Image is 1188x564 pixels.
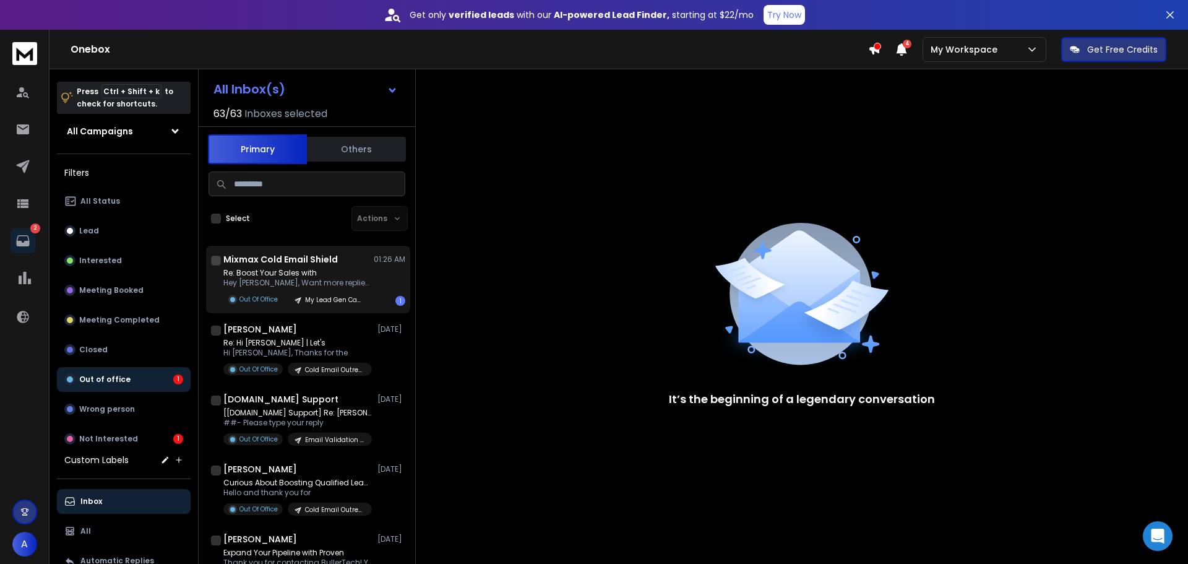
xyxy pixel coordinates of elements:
p: [[DOMAIN_NAME] Support] Re: [PERSON_NAME] | [223,408,372,418]
p: Press to check for shortcuts. [77,85,173,110]
p: Not Interested [79,434,138,444]
p: It’s the beginning of a legendary conversation [669,391,935,408]
p: ##- Please type your reply [223,418,372,428]
p: Out Of Office [239,505,278,514]
strong: verified leads [449,9,514,21]
button: Get Free Credits [1061,37,1166,62]
p: Expand Your Pipeline with Proven [223,548,372,558]
div: 1 [173,434,183,444]
p: [DATE] [377,394,405,404]
button: Inbox [57,489,191,514]
p: Re: Hi [PERSON_NAME] | Let's [223,338,372,348]
span: Ctrl + Shift + k [101,84,161,98]
p: [DATE] [377,534,405,544]
p: Hi [PERSON_NAME], Thanks for the [223,348,372,358]
div: 1 [395,296,405,306]
p: Interested [79,256,122,266]
span: 4 [903,40,911,48]
button: Closed [57,337,191,362]
p: Out Of Office [239,435,278,444]
h1: [PERSON_NAME] [223,323,297,336]
h1: [PERSON_NAME] [223,533,297,545]
button: Interested [57,248,191,273]
p: Try Now [767,9,801,21]
p: My Lead Gen Campaign_10x [305,295,364,305]
button: Wrong person [57,397,191,422]
h3: Inboxes selected [244,106,327,121]
h3: Filters [57,164,191,181]
p: Cold Email Outreach | 10x Freelancing [305,365,364,375]
p: Meeting Booked [79,285,144,295]
p: Email Validation Campaign [305,435,364,445]
button: Out of office1 [57,367,191,392]
strong: AI-powered Lead Finder, [554,9,669,21]
button: Primary [208,134,307,164]
div: Open Intercom Messenger [1143,521,1173,551]
button: Try Now [764,5,805,25]
h1: [PERSON_NAME] [223,463,297,475]
p: [DATE] [377,324,405,334]
p: My Workspace [931,43,1002,56]
p: Wrong person [79,404,135,414]
button: Not Interested1 [57,427,191,451]
p: Hey [PERSON_NAME], Want more replies to [223,278,372,288]
div: 1 [173,375,183,384]
button: Lead [57,219,191,243]
h1: Onebox [71,42,868,57]
p: Meeting Completed [79,315,160,325]
button: All Campaigns [57,119,191,144]
h1: [DOMAIN_NAME] Support [223,393,338,406]
label: Select [226,214,250,223]
p: Inbox [80,497,102,506]
p: 2 [30,223,40,233]
p: [DATE] [377,464,405,474]
h1: Mixmax Cold Email Shield [223,253,338,266]
button: All Inbox(s) [204,77,408,102]
p: Closed [79,345,108,355]
a: 2 [11,228,35,253]
p: Get Free Credits [1087,43,1158,56]
p: Lead [79,226,99,236]
button: All Status [57,189,191,214]
p: All Status [80,196,120,206]
h1: All Inbox(s) [213,83,285,95]
p: Re: Boost Your Sales with [223,268,372,278]
img: logo [12,42,37,65]
p: Get only with our starting at $22/mo [410,9,754,21]
button: All [57,519,191,544]
h3: Custom Labels [64,454,129,466]
p: Cold Email Outreach | 10x Freelancing [305,505,364,514]
h1: All Campaigns [67,125,133,137]
p: Out Of Office [239,365,278,374]
p: All [80,526,91,536]
p: Curious About Boosting Qualified Leads? [223,478,372,488]
button: Meeting Completed [57,308,191,332]
span: 63 / 63 [213,106,242,121]
p: Hello and thank you for [223,488,372,498]
button: A [12,532,37,557]
button: Others [307,136,406,163]
p: Out Of Office [239,295,278,304]
p: 01:26 AM [374,254,405,264]
button: Meeting Booked [57,278,191,303]
p: Out of office [79,375,131,384]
